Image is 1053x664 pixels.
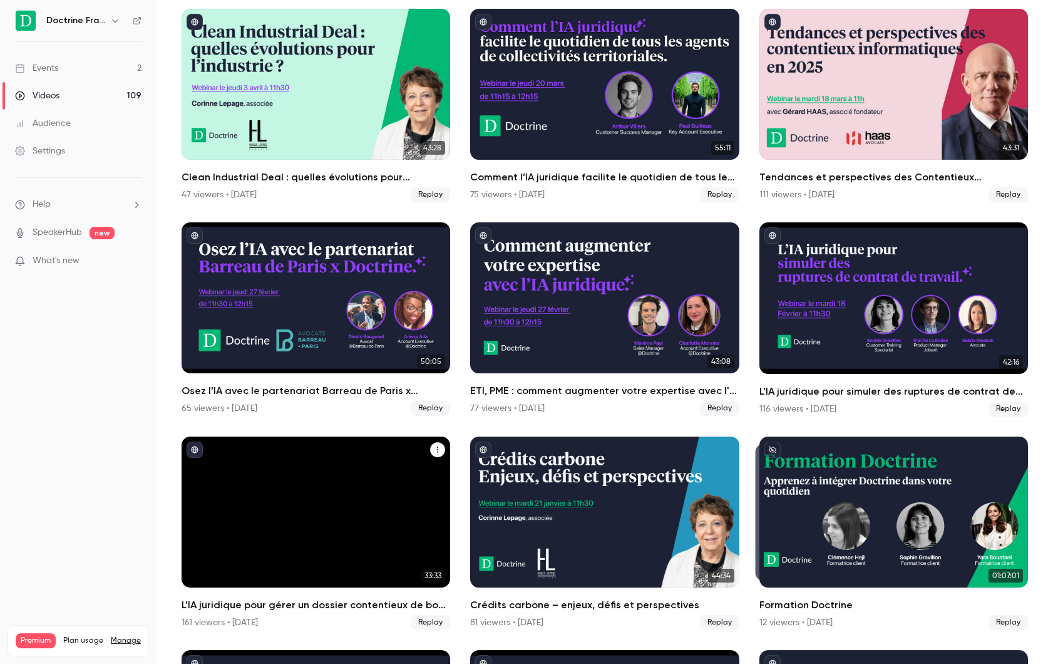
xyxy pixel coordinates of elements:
a: 43:08ETI, PME : comment augmenter votre expertise avec l'IA juridique ?77 viewers • [DATE]Replay [470,222,739,416]
button: published [187,14,203,30]
div: 75 viewers • [DATE] [470,189,545,201]
h2: Tendances et perspectives des Contentieux Informatiques en 2025 [759,170,1028,185]
h2: ETI, PME : comment augmenter votre expertise avec l'IA juridique ? [470,383,739,398]
button: published [475,14,491,30]
span: Replay [989,615,1028,630]
div: 47 viewers • [DATE] [182,189,257,201]
h2: Comment l’IA juridique facilite le quotidien de tous les agents de collectivités territoriales ? [470,170,739,185]
span: Replay [411,615,450,630]
button: published [764,14,781,30]
span: 33:33 [421,569,445,583]
span: 55:11 [711,141,734,155]
button: published [187,442,203,458]
h2: Crédits carbone – enjeux, défis et perspectives [470,598,739,613]
span: Replay [700,401,739,416]
button: published [764,227,781,244]
div: 12 viewers • [DATE] [759,616,833,629]
iframe: Noticeable Trigger [126,256,141,267]
h2: Clean Industrial Deal : quelles évolutions pour l'industrie ? [182,170,450,185]
div: Videos [15,90,59,102]
span: Plan usage [63,636,103,646]
button: published [475,227,491,244]
a: 01:07:0101:07:01Formation Doctrine12 viewers • [DATE]Replay [759,437,1028,631]
div: 65 viewers • [DATE] [182,402,257,415]
span: Help [33,198,51,211]
div: 81 viewers • [DATE] [470,616,543,629]
div: 77 viewers • [DATE] [470,402,545,415]
li: ETI, PME : comment augmenter votre expertise avec l'IA juridique ? [470,222,739,417]
li: Comment l’IA juridique facilite le quotidien de tous les agents de collectivités territoriales ? [470,9,739,203]
h2: L’IA juridique pour simuler des ruptures de contrat de travail [759,384,1028,399]
span: 43:08 [707,355,734,368]
span: Replay [989,402,1028,417]
li: Clean Industrial Deal : quelles évolutions pour l'industrie ? [182,9,450,203]
h6: Doctrine France [46,14,105,27]
li: L’IA juridique pour gérer un dossier contentieux de bout en bout [182,437,450,631]
a: 55:11Comment l’IA juridique facilite le quotidien de tous les agents de collectivités territorial... [470,9,739,202]
h2: Osez l’IA avec le partenariat Barreau de Paris x Doctrine [182,383,450,398]
span: 50:05 [417,355,445,368]
h2: Formation Doctrine [759,598,1028,613]
button: unpublished [764,442,781,458]
span: 42:16 [999,355,1023,369]
span: Replay [700,187,739,202]
span: 43:31 [999,141,1023,155]
div: Events [15,62,58,75]
a: 44:34Crédits carbone – enjeux, défis et perspectives81 viewers • [DATE]Replay [470,437,739,630]
a: 43:31Tendances et perspectives des Contentieux Informatiques en 2025111 viewers • [DATE]Replay [759,9,1028,203]
div: 161 viewers • [DATE] [182,616,258,629]
button: published [187,227,203,244]
a: Manage [111,636,141,646]
span: 01:07:01 [989,569,1023,583]
span: What's new [33,254,80,267]
span: new [90,227,115,239]
li: Crédits carbone – enjeux, défis et perspectives [470,437,739,631]
li: L’IA juridique pour simuler des ruptures de contrat de travail [759,222,1028,417]
h2: L’IA juridique pour gérer un dossier contentieux de bout en bout [182,598,450,613]
span: Replay [989,187,1028,202]
li: Tendances et perspectives des Contentieux Informatiques en 2025 [759,9,1028,203]
span: 43:28 [419,141,445,155]
button: published [475,442,491,458]
a: 42:16L’IA juridique pour simuler des ruptures de contrat de travail116 viewers • [DATE]Replay [759,222,1028,417]
a: 43:28Clean Industrial Deal : quelles évolutions pour l'industrie ?47 viewers • [DATE]Replay [182,9,450,202]
span: 44:34 [708,569,734,583]
a: 50:05Osez l’IA avec le partenariat Barreau de Paris x Doctrine65 viewers • [DATE]Replay [182,222,450,416]
a: 33:33L’IA juridique pour gérer un dossier contentieux de bout en bout161 viewers • [DATE]Replay [182,437,450,630]
img: Doctrine France [16,11,36,31]
li: Osez l’IA avec le partenariat Barreau de Paris x Doctrine [182,222,450,417]
li: help-dropdown-opener [15,198,141,211]
div: Audience [15,117,71,130]
span: Replay [700,615,739,630]
span: Replay [411,401,450,416]
span: Premium [16,633,56,648]
span: Replay [411,187,450,202]
li: Formation Doctrine [759,437,1028,631]
a: SpeakerHub [33,226,82,239]
div: 111 viewers • [DATE] [759,189,835,201]
div: 116 viewers • [DATE] [759,403,836,415]
div: Settings [15,145,65,157]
